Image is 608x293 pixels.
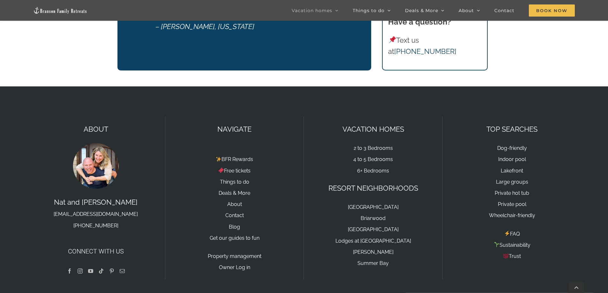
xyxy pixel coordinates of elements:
[33,7,87,14] img: Branson Family Retreats Logo
[219,168,224,173] img: 🎟️
[389,36,396,43] img: 📌
[78,268,83,274] a: Instagram
[229,224,240,230] a: Blog
[72,142,120,190] img: Nat and Tyann
[216,156,253,162] a: BFR Rewards
[348,204,399,210] a: [GEOGRAPHIC_DATA]
[33,124,159,135] p: ABOUT
[99,268,104,274] a: Tiktok
[361,215,386,221] a: Briarwood
[357,168,389,174] a: 6+ Bedrooms
[494,242,499,247] img: 🌱
[353,249,394,255] a: [PERSON_NAME]
[172,124,297,135] p: NAVIGATE
[208,253,261,259] a: Property management
[348,226,399,232] a: [GEOGRAPHIC_DATA]
[459,8,474,13] span: About
[498,201,526,207] a: Private pool
[495,190,529,196] a: Private hot tub
[354,145,393,151] a: 2 to 3 Bedrooms
[33,197,159,231] p: Nat and [PERSON_NAME]
[33,246,159,256] h4: Connect with us
[504,231,520,237] a: FAQ
[388,17,451,26] strong: Have a question?
[292,8,332,13] span: Vacation homes
[225,212,244,218] a: Contact
[497,145,527,151] a: Dog-friendly
[54,211,138,217] a: [EMAIL_ADDRESS][DOMAIN_NAME]
[496,179,528,185] a: Large groups
[219,190,250,196] a: Deals & More
[155,22,254,31] em: – [PERSON_NAME], [US_STATE]
[335,238,411,244] a: Lodges at [GEOGRAPHIC_DATA]
[310,124,436,135] p: VACATION HOMES
[503,253,521,259] a: Trust
[388,35,481,57] p: Text us at
[220,179,249,185] a: Things to do
[489,212,535,218] a: Wheelchair-friendly
[216,157,221,162] img: ✨
[529,4,575,17] span: Book Now
[405,8,438,13] span: Deals & More
[357,260,389,266] a: Summer Bay
[227,201,242,207] a: About
[505,231,510,236] img: ⚡️
[501,168,523,174] a: Lakefront
[88,268,93,274] a: YouTube
[210,235,259,241] a: Get our guides to fun
[494,8,514,13] span: Contact
[73,223,118,229] a: [PHONE_NUMBER]
[310,183,436,194] p: RESORT NEIGHBORHOODS
[109,268,114,274] a: Pinterest
[353,8,385,13] span: Things to do
[449,124,575,135] p: TOP SEARCHES
[394,47,456,55] a: [PHONE_NUMBER]
[503,253,508,259] img: 💯
[353,156,393,162] a: 4 to 5 Bedrooms
[219,264,250,270] a: Owner Log in
[498,156,526,162] a: Indoor pool
[218,168,251,174] a: Free tickets
[67,268,72,274] a: Facebook
[120,268,125,274] a: Mail
[493,242,530,248] a: Sustainability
